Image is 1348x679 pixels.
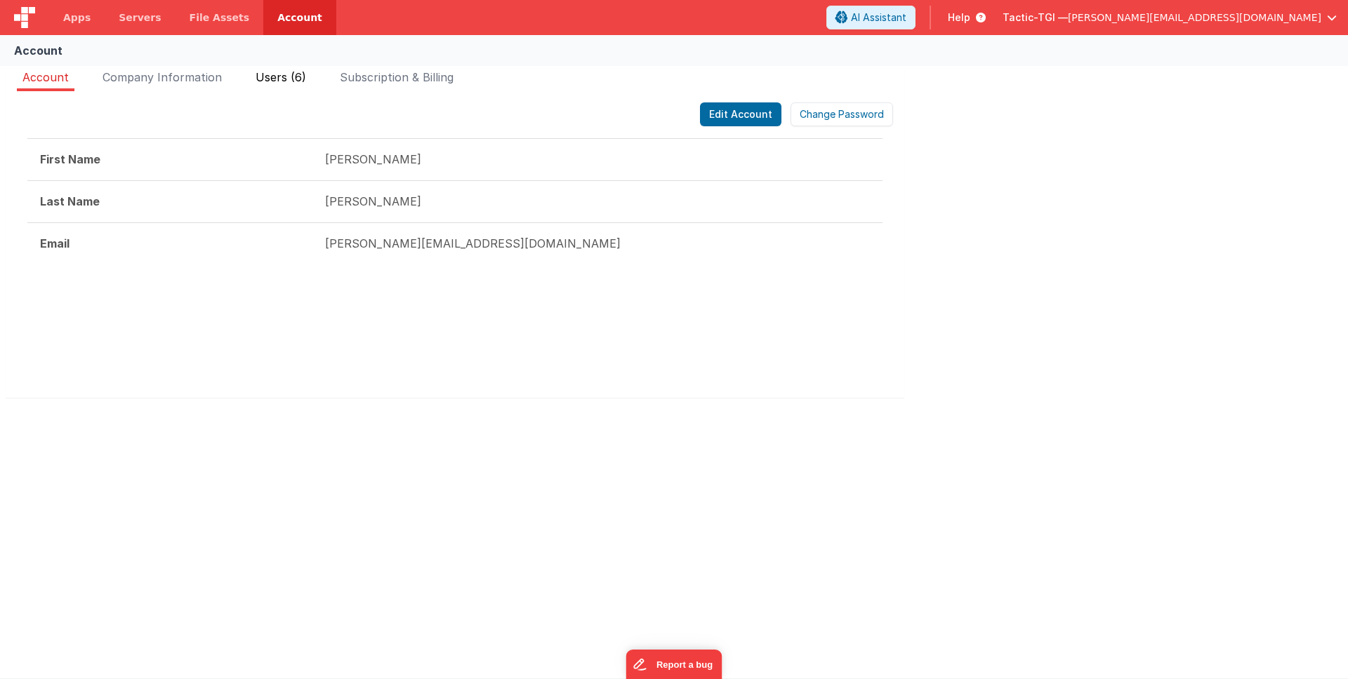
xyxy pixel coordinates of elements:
[103,70,222,84] span: Company Information
[312,139,883,181] td: [PERSON_NAME]
[256,70,306,84] span: Users (6)
[22,70,69,84] span: Account
[40,236,70,250] strong: Email
[700,102,781,126] button: Edit Account
[1068,11,1321,25] span: [PERSON_NAME][EMAIL_ADDRESS][DOMAIN_NAME]
[63,11,91,25] span: Apps
[1003,11,1068,25] span: Tactic-TGI —
[312,222,883,264] td: [PERSON_NAME][EMAIL_ADDRESS][DOMAIN_NAME]
[1003,11,1337,25] button: Tactic-TGI — [PERSON_NAME][EMAIL_ADDRESS][DOMAIN_NAME]
[312,180,883,222] td: [PERSON_NAME]
[340,70,454,84] span: Subscription & Billing
[40,152,100,166] strong: First Name
[948,11,970,25] span: Help
[190,11,250,25] span: File Assets
[119,11,161,25] span: Servers
[851,11,906,25] span: AI Assistant
[14,42,62,59] div: Account
[826,6,916,29] button: AI Assistant
[40,194,100,208] strong: Last Name
[626,650,722,679] iframe: Marker.io feedback button
[791,102,893,126] button: Change Password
